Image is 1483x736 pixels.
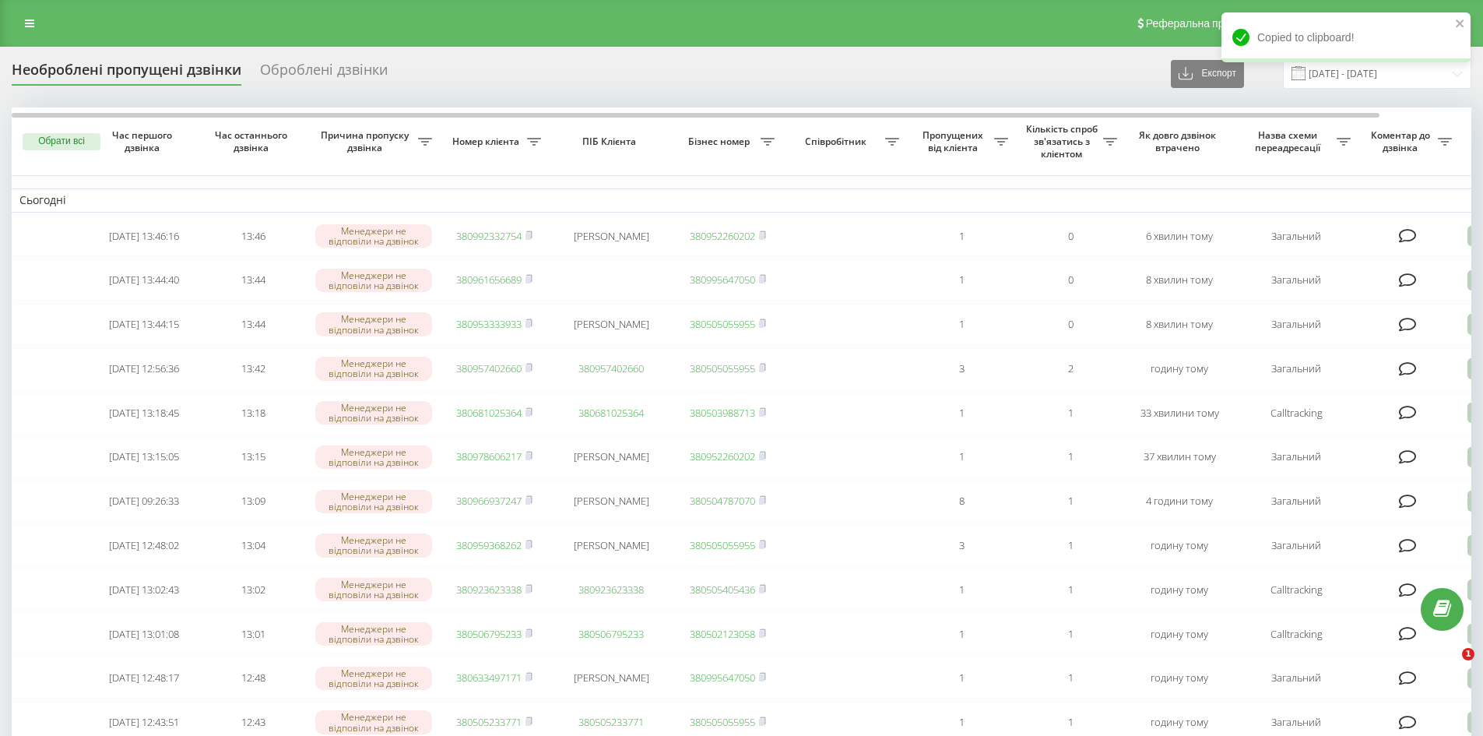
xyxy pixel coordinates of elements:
[90,525,199,566] td: [DATE] 12:48:02
[1234,393,1358,434] td: Calltracking
[1462,648,1474,660] span: 1
[690,449,755,463] a: 380952260202
[1125,614,1234,655] td: годину тому
[456,273,522,287] a: 380961656689
[1234,614,1358,655] td: Calltracking
[199,481,307,522] td: 13:09
[907,259,1016,301] td: 1
[562,136,660,148] span: ПІБ Клієнта
[456,538,522,552] a: 380959368262
[315,401,432,424] div: Менеджери не відповіли на дзвінок
[1016,393,1125,434] td: 1
[1016,348,1125,389] td: 2
[456,317,522,331] a: 380953333933
[90,393,199,434] td: [DATE] 13:18:45
[578,715,644,729] a: 380505233771
[315,129,418,153] span: Причина пропуску дзвінка
[315,534,432,557] div: Менеджери не відповіли на дзвінок
[1016,437,1125,478] td: 1
[907,525,1016,566] td: 3
[315,667,432,690] div: Менеджери не відповіли на дзвінок
[690,406,755,420] a: 380503988713
[690,538,755,552] a: 380505055955
[456,627,522,641] a: 380506795233
[1234,437,1358,478] td: Загальний
[1234,569,1358,611] td: Calltracking
[315,710,432,734] div: Менеджери не відповіли на дзвінок
[578,627,644,641] a: 380506795233
[199,304,307,345] td: 13:44
[578,361,644,375] a: 380957402660
[790,136,885,148] span: Співробітник
[456,671,522,685] a: 380633497171
[1146,17,1260,30] span: Реферальна програма
[199,569,307,611] td: 13:02
[1234,657,1358,699] td: Загальний
[90,614,199,655] td: [DATE] 13:01:08
[23,133,100,150] button: Обрати всі
[90,216,199,257] td: [DATE] 13:46:16
[690,361,755,375] a: 380505055955
[199,437,307,478] td: 13:15
[1234,525,1358,566] td: Загальний
[1125,216,1234,257] td: 6 хвилин тому
[1016,304,1125,345] td: 0
[90,569,199,611] td: [DATE] 13:02:43
[1137,129,1221,153] span: Як довго дзвінок втрачено
[456,229,522,243] a: 380992332754
[1234,304,1358,345] td: Загальний
[1125,437,1234,478] td: 37 хвилин тому
[1024,123,1103,160] span: Кількість спроб зв'язатись з клієнтом
[90,657,199,699] td: [DATE] 12:48:17
[456,449,522,463] a: 380978606217
[1171,60,1244,88] button: Експорт
[315,622,432,646] div: Менеджери не відповіли на дзвінок
[1221,12,1471,62] div: Copied to clipboard!
[690,229,755,243] a: 380952260202
[690,273,755,287] a: 380995647050
[1016,481,1125,522] td: 1
[1234,216,1358,257] td: Загальний
[1125,657,1234,699] td: годину тому
[199,393,307,434] td: 13:18
[211,129,295,153] span: Час останнього дзвінка
[315,357,432,380] div: Менеджери не відповіли на дзвінок
[915,129,994,153] span: Пропущених від клієнта
[90,437,199,478] td: [DATE] 13:15:05
[199,348,307,389] td: 13:42
[456,494,522,508] a: 380966937247
[907,348,1016,389] td: 3
[1366,129,1438,153] span: Коментар до дзвінка
[681,136,761,148] span: Бізнес номер
[315,578,432,601] div: Менеджери не відповіли на дзвінок
[1234,348,1358,389] td: Загальний
[907,614,1016,655] td: 1
[1455,17,1466,32] button: close
[1016,216,1125,257] td: 0
[578,583,644,597] a: 380923623338
[1242,129,1337,153] span: Назва схеми переадресації
[456,715,522,729] a: 380505233771
[549,481,673,522] td: [PERSON_NAME]
[1016,569,1125,611] td: 1
[690,317,755,331] a: 380505055955
[549,657,673,699] td: [PERSON_NAME]
[199,657,307,699] td: 12:48
[456,583,522,597] a: 380923623338
[315,224,432,248] div: Менеджери не відповіли на дзвінок
[1234,259,1358,301] td: Загальний
[260,62,388,86] div: Оброблені дзвінки
[1125,569,1234,611] td: годину тому
[1016,259,1125,301] td: 0
[549,437,673,478] td: [PERSON_NAME]
[199,216,307,257] td: 13:46
[907,216,1016,257] td: 1
[907,481,1016,522] td: 8
[578,406,644,420] a: 380681025364
[90,348,199,389] td: [DATE] 12:56:36
[315,445,432,469] div: Менеджери не відповіли на дзвінок
[549,525,673,566] td: [PERSON_NAME]
[1125,393,1234,434] td: 33 хвилини тому
[1125,348,1234,389] td: годину тому
[1125,304,1234,345] td: 8 хвилин тому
